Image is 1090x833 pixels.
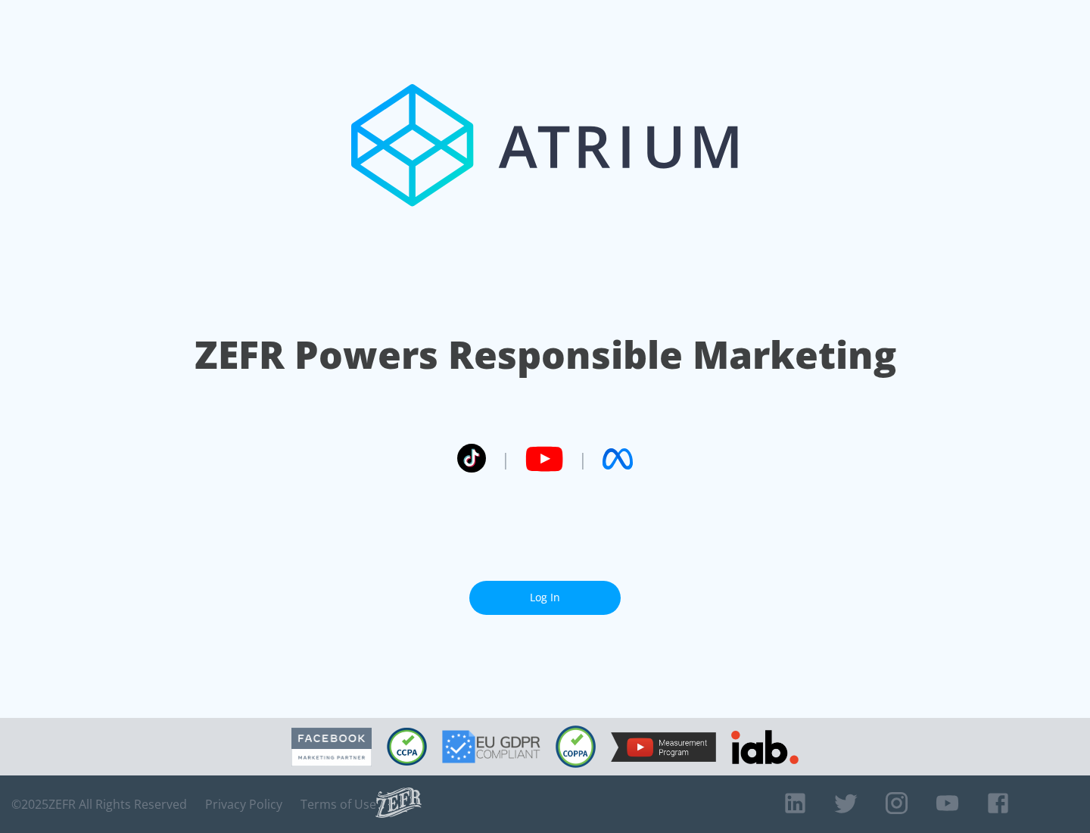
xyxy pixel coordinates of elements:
img: COPPA Compliant [556,725,596,768]
span: | [578,448,587,470]
a: Privacy Policy [205,797,282,812]
img: IAB [731,730,799,764]
img: YouTube Measurement Program [611,732,716,762]
span: © 2025 ZEFR All Rights Reserved [11,797,187,812]
img: Facebook Marketing Partner [291,728,372,766]
a: Terms of Use [301,797,376,812]
img: CCPA Compliant [387,728,427,766]
img: GDPR Compliant [442,730,540,763]
span: | [501,448,510,470]
h1: ZEFR Powers Responsible Marketing [195,329,896,381]
a: Log In [469,581,621,615]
